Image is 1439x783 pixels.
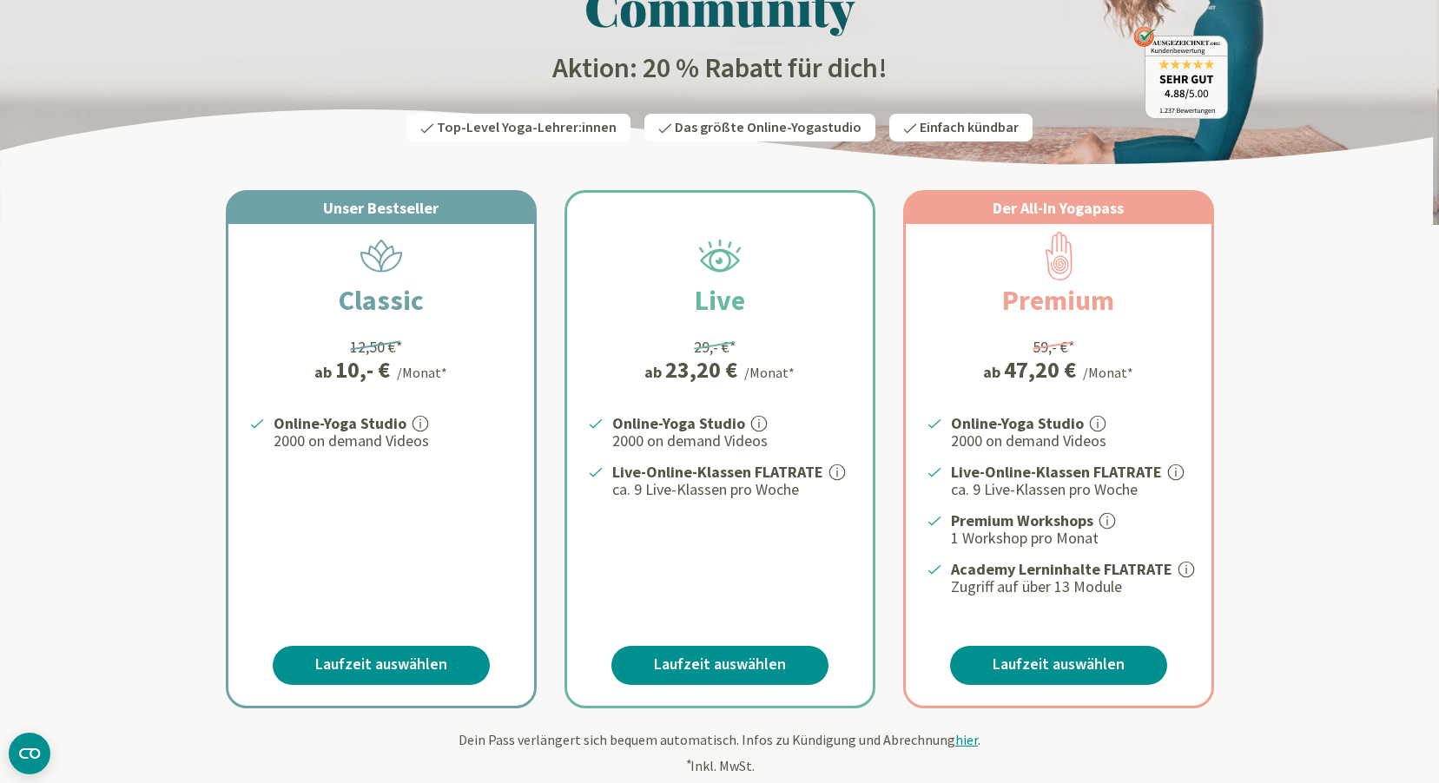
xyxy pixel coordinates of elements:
span: Der All-In Yogapass [993,198,1124,218]
p: 2000 on demand Videos [612,431,852,451]
div: 23,20 € [665,359,737,381]
a: Laufzeit auswählen [611,646,828,685]
span: hier [955,731,978,748]
p: ca. 9 Live-Klassen pro Woche [612,479,852,500]
strong: Live-Online-Klassen FLATRATE [612,462,823,482]
strong: Online-Yoga Studio [612,413,745,433]
span: Einfach kündbar [920,118,1019,137]
img: ausgezeichnet_badge.png [1133,26,1228,119]
h2: Premium [960,280,1156,321]
a: Laufzeit auswählen [273,646,490,685]
div: 59,- €* [1033,335,1075,359]
button: CMP-Widget öffnen [9,733,50,774]
a: Laufzeit auswählen [950,646,1167,685]
h2: Aktion: 20 % Rabatt für dich! [212,51,1228,86]
h2: Classic [297,280,465,321]
span: Top-Level Yoga-Lehrer:innen [437,118,617,137]
span: ab [314,360,335,384]
span: ab [644,360,665,384]
strong: Online-Yoga Studio [274,413,406,433]
div: /Monat* [397,362,447,383]
strong: Premium Workshops [951,510,1093,530]
strong: Academy Lerninhalte FLATRATE [951,559,1172,579]
div: 47,20 € [1004,359,1076,381]
strong: Online-Yoga Studio [951,413,1084,433]
span: Unser Bestseller [323,198,439,218]
p: 2000 on demand Videos [274,431,513,451]
div: 29,- €* [694,335,736,359]
h2: Live [653,280,787,321]
p: ca. 9 Live-Klassen pro Woche [951,479,1191,500]
p: 1 Workshop pro Monat [951,528,1191,549]
div: 10,- € [335,359,390,381]
p: 2000 on demand Videos [951,431,1191,451]
div: /Monat* [744,362,795,383]
strong: Live-Online-Klassen FLATRATE [951,462,1162,482]
span: ab [983,360,1004,384]
div: /Monat* [1083,362,1133,383]
span: Das größte Online-Yogastudio [675,118,861,137]
p: Zugriff auf über 13 Module [951,576,1191,597]
div: Dein Pass verlängert sich bequem automatisch. Infos zu Kündigung und Abrechnung . Inkl. MwSt. [212,729,1228,776]
div: 12,50 €* [350,335,403,359]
